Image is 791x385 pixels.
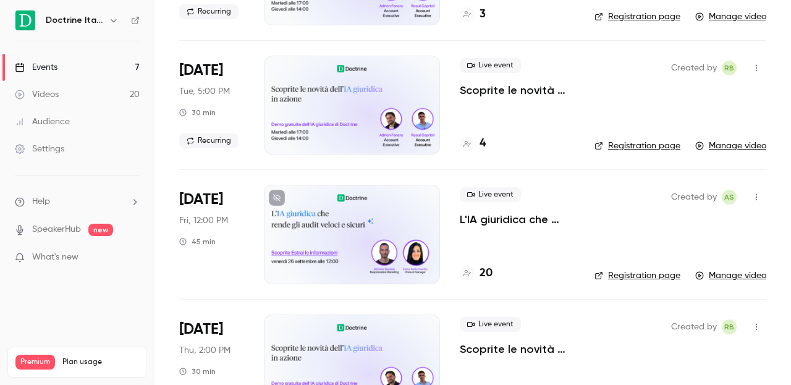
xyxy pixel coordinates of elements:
[62,357,139,367] span: Plan usage
[695,140,766,152] a: Manage video
[480,265,493,282] h4: 20
[460,58,521,73] span: Live event
[460,83,575,98] a: Scoprite le novità dell'IA giuridica in azione
[695,269,766,282] a: Manage video
[179,56,244,154] div: Sep 30 Tue, 5:00 PM (Europe/Paris)
[179,344,231,357] span: Thu, 2:00 PM
[594,11,680,23] a: Registration page
[179,214,228,227] span: Fri, 12:00 PM
[15,88,59,101] div: Videos
[724,319,734,334] span: RB
[480,135,486,152] h4: 4
[594,140,680,152] a: Registration page
[32,195,50,208] span: Help
[460,212,575,227] a: L'IA giuridica che rende gli audit veloci e sicuri
[460,187,521,202] span: Live event
[722,319,737,334] span: Romain Ballereau
[88,224,113,236] span: new
[179,61,223,80] span: [DATE]
[724,190,734,205] span: AS
[15,61,57,74] div: Events
[32,223,81,236] a: SpeakerHub
[125,252,140,263] iframe: Noticeable Trigger
[179,190,223,209] span: [DATE]
[179,237,216,247] div: 45 min
[460,265,493,282] a: 20
[179,85,230,98] span: Tue, 5:00 PM
[671,190,717,205] span: Created by
[480,6,486,23] h4: 3
[179,4,239,19] span: Recurring
[722,190,737,205] span: Adriano Spatola
[594,269,680,282] a: Registration page
[460,342,575,357] a: Scoprite le novità dell'IA giuridica in azione
[15,11,35,30] img: Doctrine Italia
[15,116,70,128] div: Audience
[460,135,486,152] a: 4
[46,14,104,27] h6: Doctrine Italia
[179,319,223,339] span: [DATE]
[15,143,64,155] div: Settings
[724,61,734,75] span: RB
[722,61,737,75] span: Romain Ballereau
[15,355,55,370] span: Premium
[179,366,216,376] div: 30 min
[695,11,766,23] a: Manage video
[460,317,521,332] span: Live event
[179,185,244,284] div: Sep 26 Fri, 12:00 PM (Europe/Paris)
[179,133,239,148] span: Recurring
[671,319,717,334] span: Created by
[671,61,717,75] span: Created by
[15,195,140,208] li: help-dropdown-opener
[179,108,216,117] div: 30 min
[460,6,486,23] a: 3
[32,251,78,264] span: What's new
